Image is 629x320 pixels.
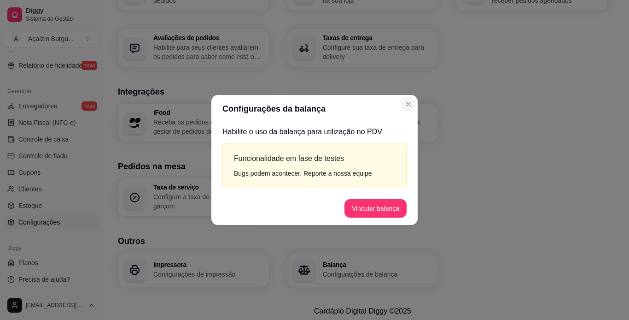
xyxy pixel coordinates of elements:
button: Vincular balança [344,199,407,218]
div: Bugs podem acontecer. Reporte a nossa equipe [234,168,395,178]
header: Configurações da balança [211,95,418,123]
button: Close [401,97,416,112]
p: Habilite o uso da balança para utilização no PDV [222,126,407,137]
div: Funcionalidade em fase de testes [234,153,395,164]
